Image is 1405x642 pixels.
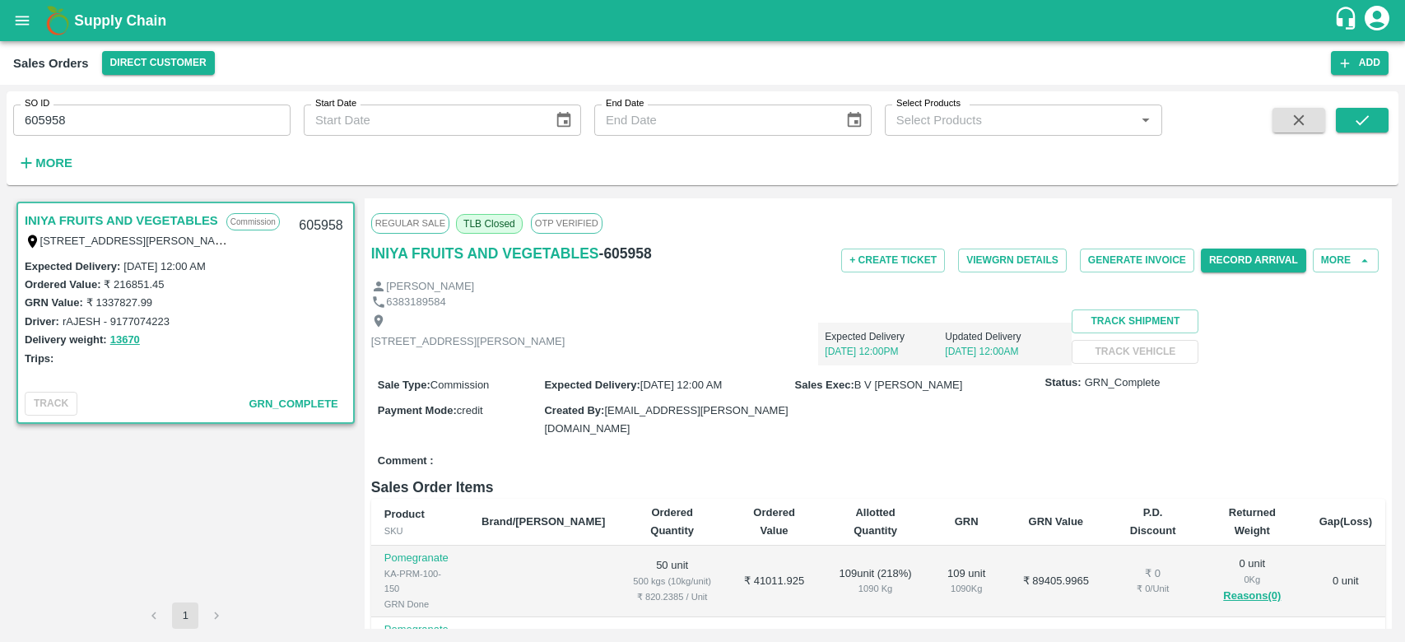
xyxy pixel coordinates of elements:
[650,506,694,537] b: Ordered Quantity
[13,53,89,74] div: Sales Orders
[3,2,41,40] button: open drawer
[430,379,490,391] span: Commission
[74,12,166,29] b: Supply Chain
[371,213,449,233] span: Regular Sale
[1212,587,1293,606] button: Reasons(0)
[74,9,1333,32] a: Supply Chain
[386,279,474,295] p: [PERSON_NAME]
[955,515,979,528] b: GRN
[25,260,120,272] label: Expected Delivery :
[795,379,854,391] label: Sales Exec :
[226,213,280,230] p: Commission
[1135,109,1156,131] button: Open
[854,506,897,537] b: Allotted Quantity
[548,105,579,136] button: Choose date
[13,105,291,136] input: Enter SO ID
[456,214,523,234] span: TLB Closed
[618,546,726,617] td: 50 unit
[942,566,991,597] div: 109 unit
[371,334,565,350] p: [STREET_ADDRESS][PERSON_NAME]
[315,97,356,110] label: Start Date
[945,344,1065,359] p: [DATE] 12:00AM
[25,296,83,309] label: GRN Value:
[25,333,107,346] label: Delivery weight:
[386,295,445,310] p: 6383189584
[945,329,1065,344] p: Updated Delivery
[839,105,870,136] button: Choose date
[835,566,915,597] div: 109 unit ( 218 %)
[958,249,1067,272] button: ViewGRN Details
[1201,249,1306,272] button: Record Arrival
[1085,375,1161,391] span: GRN_Complete
[599,242,652,265] h6: - 605958
[1362,3,1392,38] div: account of current user
[753,506,795,537] b: Ordered Value
[1212,572,1293,587] div: 0 Kg
[1331,51,1389,75] button: Add
[25,352,54,365] label: Trips:
[378,379,430,391] label: Sale Type :
[1333,6,1362,35] div: customer-support
[384,597,455,612] div: GRN Done
[544,404,604,416] label: Created By :
[1045,375,1082,391] label: Status:
[1120,581,1185,596] div: ₹ 0 / Unit
[890,109,1130,131] input: Select Products
[63,315,170,328] label: rAJESH - 9177074223
[942,581,991,596] div: 1090 Kg
[544,379,640,391] label: Expected Delivery :
[726,546,822,617] td: ₹ 41011.925
[1120,566,1185,582] div: ₹ 0
[123,260,205,272] label: [DATE] 12:00 AM
[102,51,215,75] button: Select DC
[35,156,72,170] strong: More
[1313,249,1379,272] button: More
[13,149,77,177] button: More
[41,4,74,37] img: logo
[825,329,945,344] p: Expected Delivery
[40,234,235,247] label: [STREET_ADDRESS][PERSON_NAME]
[25,278,100,291] label: Ordered Value:
[1212,556,1293,606] div: 0 unit
[631,574,713,588] div: 500 kgs (10kg/unit)
[172,602,198,629] button: page 1
[25,210,218,231] a: INIYA FRUITS AND VEGETABLES
[104,278,164,291] label: ₹ 216851.45
[110,331,140,350] button: 13670
[25,97,49,110] label: SO ID
[384,551,455,566] p: Pomegranate
[1319,515,1372,528] b: Gap(Loss)
[371,476,1385,499] h6: Sales Order Items
[544,404,788,435] span: [EMAIL_ADDRESS][PERSON_NAME][DOMAIN_NAME]
[86,296,152,309] label: ₹ 1337827.99
[825,344,945,359] p: [DATE] 12:00PM
[371,242,599,265] a: INIYA FRUITS AND VEGETABLES
[531,213,602,233] span: OTP VERIFIED
[854,379,962,391] span: B V [PERSON_NAME]
[1072,309,1198,333] button: Track Shipment
[457,404,483,416] span: credit
[378,404,457,416] label: Payment Mode :
[289,207,352,245] div: 605958
[835,581,915,596] div: 1090 Kg
[1004,546,1107,617] td: ₹ 89405.9965
[1306,546,1385,617] td: 0 unit
[1229,506,1276,537] b: Returned Weight
[896,97,961,110] label: Select Products
[25,315,59,328] label: Driver:
[606,97,644,110] label: End Date
[482,515,605,528] b: Brand/[PERSON_NAME]
[138,602,232,629] nav: pagination navigation
[384,523,455,538] div: SKU
[249,398,337,410] span: GRN_Complete
[1080,249,1194,272] button: Generate Invoice
[384,622,455,638] p: Pomegranate
[384,508,425,520] b: Product
[640,379,722,391] span: [DATE] 12:00 AM
[841,249,945,272] button: + Create Ticket
[594,105,832,136] input: End Date
[304,105,542,136] input: Start Date
[384,566,455,597] div: KA-PRM-100-150
[1130,506,1176,537] b: P.D. Discount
